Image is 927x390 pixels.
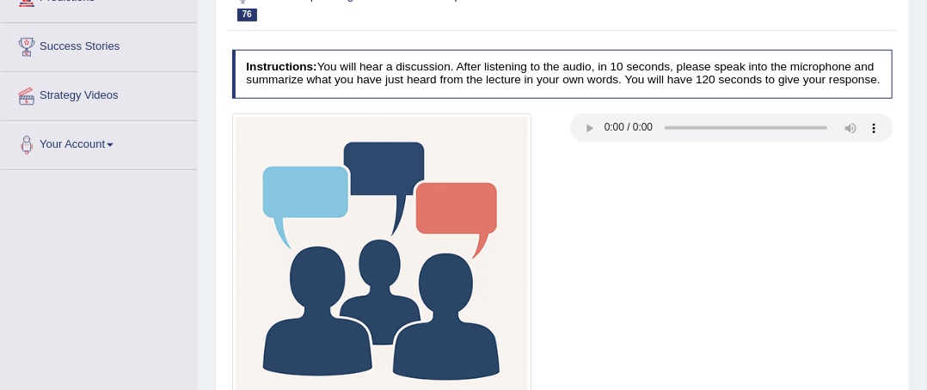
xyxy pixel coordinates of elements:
[232,50,893,99] h4: You will hear a discussion. After listening to the audio, in 10 seconds, please speak into the mi...
[1,72,197,115] a: Strategy Videos
[237,9,257,21] span: 76
[1,121,197,164] a: Your Account
[1,23,197,66] a: Success Stories
[246,60,316,73] b: Instructions:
